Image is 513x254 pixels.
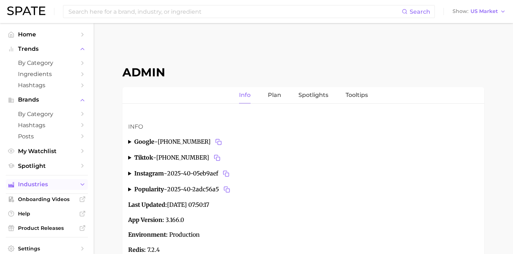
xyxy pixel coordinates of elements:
a: Help [6,208,88,219]
span: 2025-40-05eb9aef [167,169,231,179]
span: Ingredients [18,71,76,77]
a: Info [239,87,251,103]
h3: Info [128,122,478,131]
button: Copy 2025-40-05eb9aef to clipboard [221,169,231,179]
span: - [164,186,167,193]
a: Spotlights [298,87,328,103]
span: - [153,154,156,161]
span: [PHONE_NUMBER] [156,153,222,163]
button: Brands [6,94,88,105]
span: Industries [18,181,76,188]
a: Posts [6,131,88,142]
button: Copy 2025-40-61104711 to clipboard [212,153,222,163]
summary: google-[PHONE_NUMBER]Copy 2025-40-61104711 to clipboard [128,137,478,147]
span: Hashtags [18,82,76,89]
span: Search [410,8,430,15]
p: [DATE] 07:50:17 [128,200,478,210]
summary: instagram-2025-40-05eb9aefCopy 2025-40-05eb9aef to clipboard [128,169,478,179]
strong: instagram [134,170,164,177]
span: Spotlight [18,162,76,169]
span: Hashtags [18,122,76,129]
a: Settings [6,243,88,254]
a: My Watchlist [6,146,88,157]
p: Production [128,230,478,240]
a: by Category [6,108,88,120]
span: US Market [471,9,498,13]
span: 2025-40-2adc56a5 [167,184,232,195]
a: Hashtags [6,120,88,131]
span: by Category [18,59,76,66]
a: Product Releases [6,223,88,233]
a: Plan [268,87,281,103]
summary: popularity-2025-40-2adc56a5Copy 2025-40-2adc56a5 to clipboard [128,184,478,195]
strong: App Version: [128,216,164,223]
a: Spotlight [6,160,88,171]
span: Settings [18,245,76,252]
span: My Watchlist [18,148,76,155]
span: Trends [18,46,76,52]
a: Hashtags [6,80,88,91]
span: Onboarding Videos [18,196,76,202]
p: 3.166.0 [128,215,478,225]
strong: popularity [134,186,164,193]
button: Industries [6,179,88,190]
span: Brands [18,97,76,103]
input: Search here for a brand, industry, or ingredient [68,5,402,18]
span: - [154,138,158,145]
strong: Environment: [128,231,168,238]
span: Posts [18,133,76,140]
strong: tiktok [134,154,153,161]
a: Tooltips [346,87,368,103]
span: Product Releases [18,225,76,231]
span: Show [453,9,468,13]
button: Copy 2025-40-2adc56a5 to clipboard [222,184,232,195]
a: Home [6,29,88,40]
strong: google [134,138,154,145]
button: Copy 2025-40-61104711 to clipboard [213,137,224,147]
span: by Category [18,111,76,117]
a: Onboarding Videos [6,194,88,205]
h1: Admin [122,65,484,79]
span: Help [18,210,76,217]
span: - [164,170,167,177]
summary: tiktok-[PHONE_NUMBER]Copy 2025-40-61104711 to clipboard [128,153,478,163]
span: Home [18,31,76,38]
button: ShowUS Market [451,7,508,16]
a: by Category [6,57,88,68]
strong: Last Updated: [128,201,167,208]
a: Ingredients [6,68,88,80]
button: Trends [6,44,88,54]
span: [PHONE_NUMBER] [158,137,224,147]
strong: Redis: [128,246,146,253]
img: SPATE [7,6,45,15]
